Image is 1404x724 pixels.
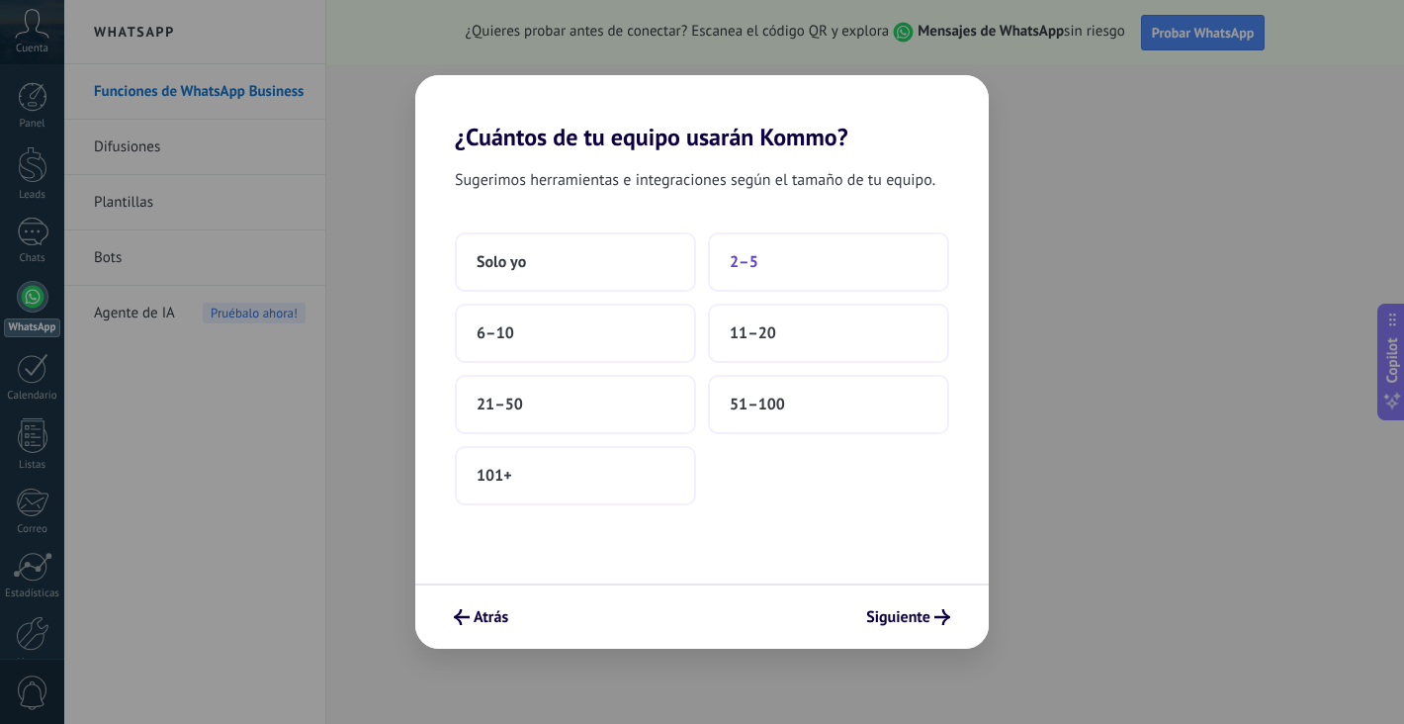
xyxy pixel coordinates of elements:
button: Siguiente [857,600,959,634]
span: Solo yo [477,252,526,272]
span: Siguiente [866,610,930,624]
span: 101+ [477,466,512,486]
button: Atrás [445,600,517,634]
button: 11–20 [708,304,949,363]
button: 6–10 [455,304,696,363]
h2: ¿Cuántos de tu equipo usarán Kommo? [415,75,989,151]
span: 11–20 [730,323,776,343]
span: 21–50 [477,395,523,414]
span: 6–10 [477,323,514,343]
span: 51–100 [730,395,785,414]
span: 2–5 [730,252,758,272]
button: 21–50 [455,375,696,434]
span: Sugerimos herramientas e integraciones según el tamaño de tu equipo. [455,167,935,193]
button: 101+ [455,446,696,505]
button: 2–5 [708,232,949,292]
span: Atrás [474,610,508,624]
button: Solo yo [455,232,696,292]
button: 51–100 [708,375,949,434]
